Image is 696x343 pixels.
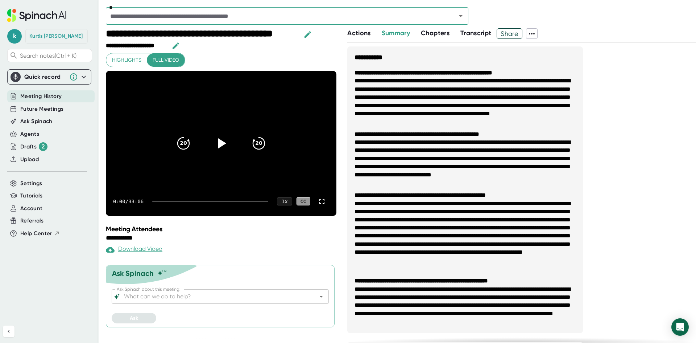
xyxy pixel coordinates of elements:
[112,56,141,65] span: Highlights
[3,326,14,337] button: Collapse sidebar
[106,53,147,67] button: Highlights
[347,28,370,38] button: Actions
[153,56,179,65] span: Full video
[20,192,42,200] button: Tutorials
[20,155,39,164] button: Upload
[20,229,52,238] span: Help Center
[20,52,90,59] span: Search notes (Ctrl + K)
[20,204,42,213] button: Account
[7,29,22,44] span: k
[112,269,154,278] div: Ask Spinach
[382,28,410,38] button: Summary
[20,217,43,225] button: Referrals
[497,27,522,40] span: Share
[130,315,138,321] span: Ask
[20,130,39,138] button: Agents
[112,313,156,323] button: Ask
[456,11,466,21] button: Open
[277,197,292,205] div: 1 x
[20,142,47,151] button: Drafts 2
[106,225,338,233] div: Meeting Attendees
[460,28,492,38] button: Transcript
[11,70,88,84] div: Quick record
[20,92,62,101] button: Meeting History
[113,199,144,204] div: 0:00 / 33:06
[421,28,449,38] button: Chapters
[20,142,47,151] div: Drafts
[460,29,492,37] span: Transcript
[39,142,47,151] div: 2
[20,105,63,113] button: Future Meetings
[147,53,185,67] button: Full video
[20,117,53,126] button: Ask Spinach
[24,73,66,81] div: Quick record
[29,33,83,40] div: Kurtis Baker
[106,245,162,254] div: Download Video
[421,29,449,37] span: Chapters
[347,29,370,37] span: Actions
[20,179,42,188] button: Settings
[123,291,305,302] input: What can we do to help?
[497,28,522,39] button: Share
[316,291,326,302] button: Open
[382,29,410,37] span: Summary
[297,197,310,205] div: CC
[671,318,689,336] div: Open Intercom Messenger
[20,229,60,238] button: Help Center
